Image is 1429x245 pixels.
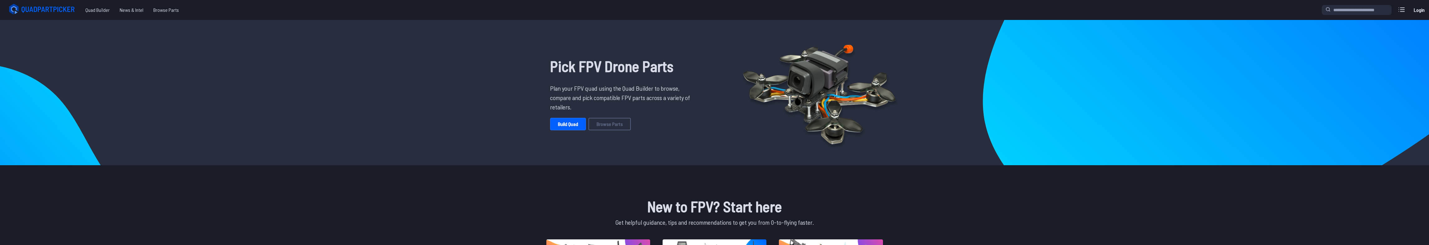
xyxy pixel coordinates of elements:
a: Browse Parts [148,4,184,16]
a: Build Quad [550,118,586,130]
h1: Pick FPV Drone Parts [550,55,695,77]
a: Browse Parts [588,118,631,130]
p: Get helpful guidance, tips and recommendations to get you from 0-to-flying faster. [545,218,884,227]
a: Login [1412,4,1427,16]
a: Quad Builder [80,4,115,16]
h1: New to FPV? Start here [545,195,884,218]
p: Plan your FPV quad using the Quad Builder to browse, compare and pick compatible FPV parts across... [550,84,695,112]
a: News & Intel [115,4,148,16]
img: Quadcopter [730,30,909,155]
